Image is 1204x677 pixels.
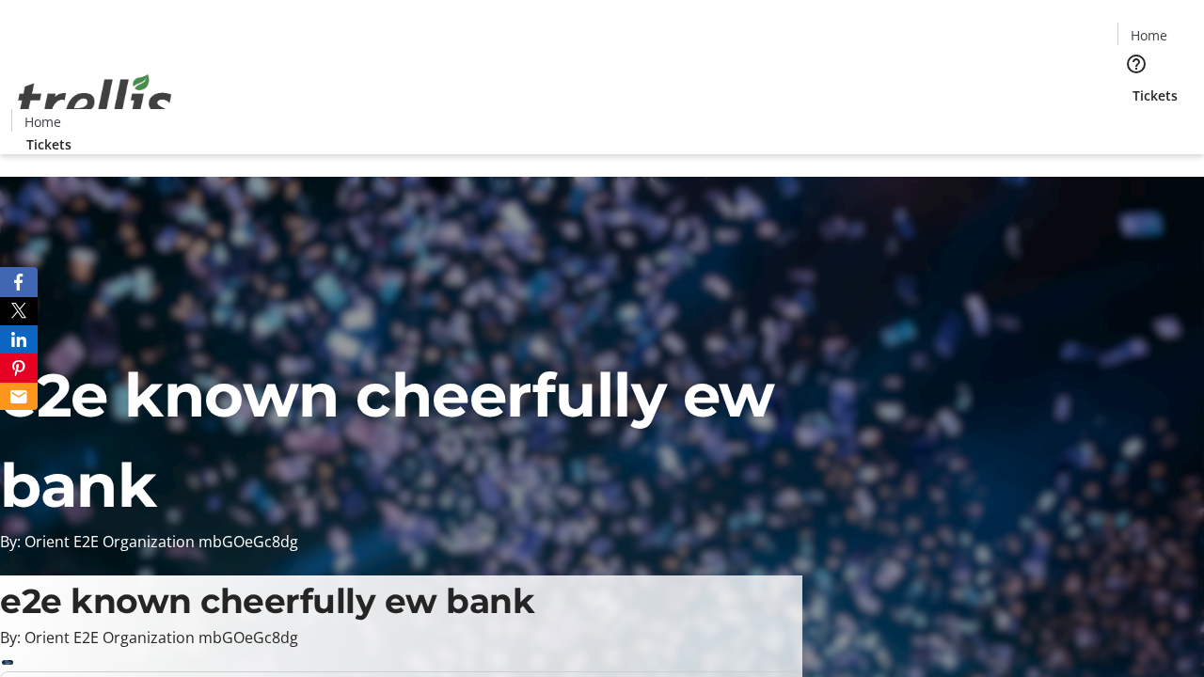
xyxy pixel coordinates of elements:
img: Orient E2E Organization mbGOeGc8dg's Logo [11,54,179,148]
a: Home [12,112,72,132]
button: Cart [1117,105,1155,143]
a: Tickets [11,134,87,154]
a: Home [1118,25,1179,45]
a: Tickets [1117,86,1193,105]
span: Home [24,112,61,132]
span: Tickets [1133,86,1178,105]
span: Home [1131,25,1167,45]
button: Help [1117,45,1155,83]
span: Tickets [26,134,71,154]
